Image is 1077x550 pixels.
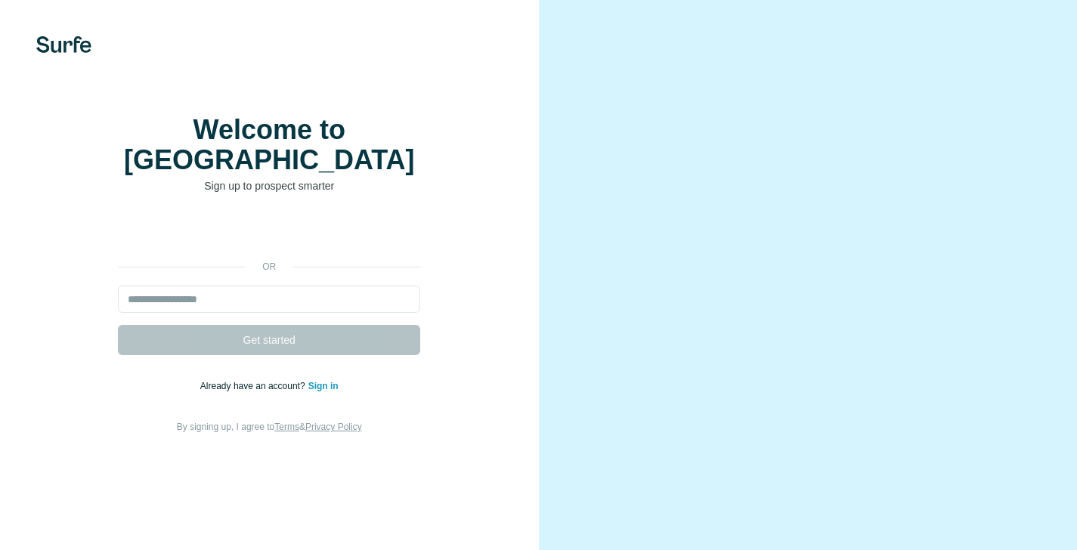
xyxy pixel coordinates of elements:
a: Terms [274,422,299,432]
img: Surfe's logo [36,36,91,53]
p: or [245,260,293,273]
h1: Welcome to [GEOGRAPHIC_DATA] [118,115,420,175]
span: By signing up, I agree to & [177,422,362,432]
a: Privacy Policy [305,422,362,432]
iframe: Bouton "Se connecter avec Google" [110,216,428,249]
p: Sign up to prospect smarter [118,178,420,193]
a: Sign in [308,381,339,391]
span: Already have an account? [200,381,308,391]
